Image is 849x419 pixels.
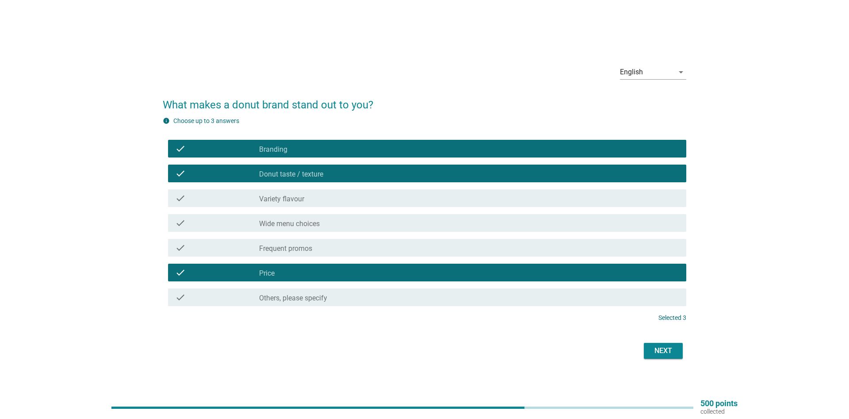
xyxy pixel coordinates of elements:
label: Frequent promos [259,244,312,253]
h2: What makes a donut brand stand out to you? [163,88,686,113]
i: check [175,193,186,204]
i: check [175,242,186,253]
i: arrow_drop_down [676,67,686,77]
p: 500 points [700,400,738,407]
i: info [163,117,170,124]
i: check [175,168,186,179]
i: check [175,143,186,154]
label: Wide menu choices [259,219,320,228]
i: check [175,267,186,278]
label: Variety flavour [259,195,304,204]
p: collected [700,407,738,415]
p: Selected 3 [658,313,686,323]
label: Donut taste / texture [259,170,323,179]
button: Next [644,343,683,359]
label: Choose up to 3 answers [173,117,239,124]
div: Next [651,346,676,356]
i: check [175,292,186,303]
label: Branding [259,145,287,154]
div: English [620,68,643,76]
label: Others, please specify [259,294,327,303]
label: Price [259,269,275,278]
i: check [175,218,186,228]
